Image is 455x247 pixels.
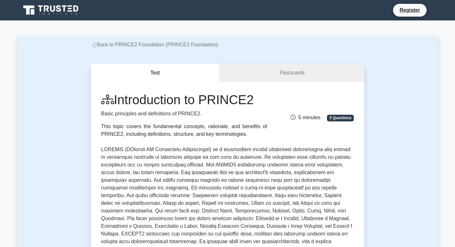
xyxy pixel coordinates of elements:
div: This topic covers the fundamental concepts, rationale, and benefits of PRINCE2, including definit... [101,123,267,138]
a: Flashcards [220,64,364,82]
a: Back to PRINCE2 Foundation (PRINCE2 Foundation) [91,42,218,47]
p: Basic principles and definitions of PRINCE2. [101,110,267,118]
a: Register [396,6,424,14]
span: 5 minutes [291,115,320,120]
button: Test [91,64,220,82]
h1: Introduction to PRINCE2 [101,92,267,107]
span: 5 Questions [327,115,354,121]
